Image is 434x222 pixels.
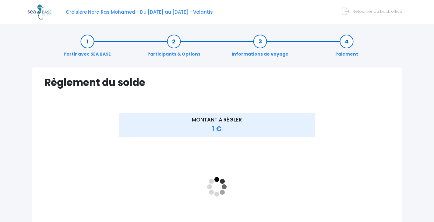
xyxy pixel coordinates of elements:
a: Partir avec SEA BASE [61,38,114,57]
span: MONTANT À RÉGLER [192,116,242,123]
a: Paiement [332,38,361,57]
span: 1 € [212,124,222,134]
a: Participants & Options [144,38,203,57]
span: Croisière Nord Ras Mohamed - Du [DATE] au [DATE] - Volantis [66,9,213,15]
a: Retourner au back office [344,9,402,14]
a: Informations de voyage [229,38,291,57]
span: Retourner au back office [353,9,402,14]
h1: Règlement du solde [44,77,390,88]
